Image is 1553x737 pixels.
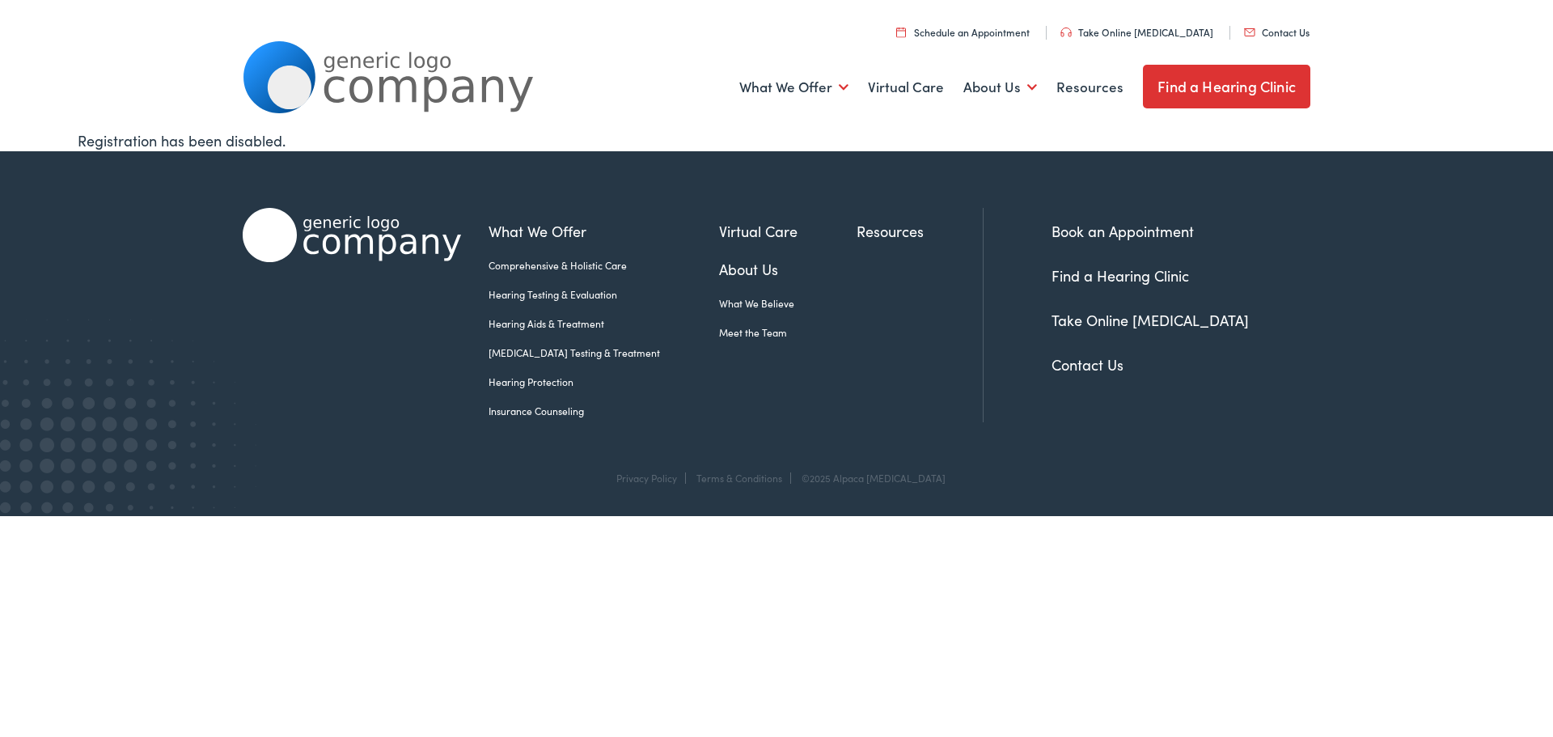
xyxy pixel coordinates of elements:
[1060,25,1213,39] a: Take Online [MEDICAL_DATA]
[489,404,719,418] a: Insurance Counseling
[1052,265,1189,286] a: Find a Hearing Clinic
[489,316,719,331] a: Hearing Aids & Treatment
[739,57,848,117] a: What We Offer
[719,220,857,242] a: Virtual Care
[1052,310,1249,330] a: Take Online [MEDICAL_DATA]
[896,25,1030,39] a: Schedule an Appointment
[616,471,677,485] a: Privacy Policy
[1052,221,1194,241] a: Book an Appointment
[719,258,857,280] a: About Us
[1060,28,1072,37] img: utility icon
[1056,57,1123,117] a: Resources
[963,57,1037,117] a: About Us
[243,208,461,262] img: Alpaca Audiology
[793,472,946,484] div: ©2025 Alpaca [MEDICAL_DATA]
[1052,354,1123,375] a: Contact Us
[857,220,983,242] a: Resources
[719,325,857,340] a: Meet the Team
[1244,25,1310,39] a: Contact Us
[868,57,944,117] a: Virtual Care
[896,27,906,37] img: utility icon
[489,375,719,389] a: Hearing Protection
[719,296,857,311] a: What We Believe
[489,258,719,273] a: Comprehensive & Holistic Care
[1143,65,1310,108] a: Find a Hearing Clinic
[1244,28,1255,36] img: utility icon
[696,471,782,485] a: Terms & Conditions
[489,345,719,360] a: [MEDICAL_DATA] Testing & Treatment
[489,287,719,302] a: Hearing Testing & Evaluation
[489,220,719,242] a: What We Offer
[78,129,1475,151] div: Registration has been disabled.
